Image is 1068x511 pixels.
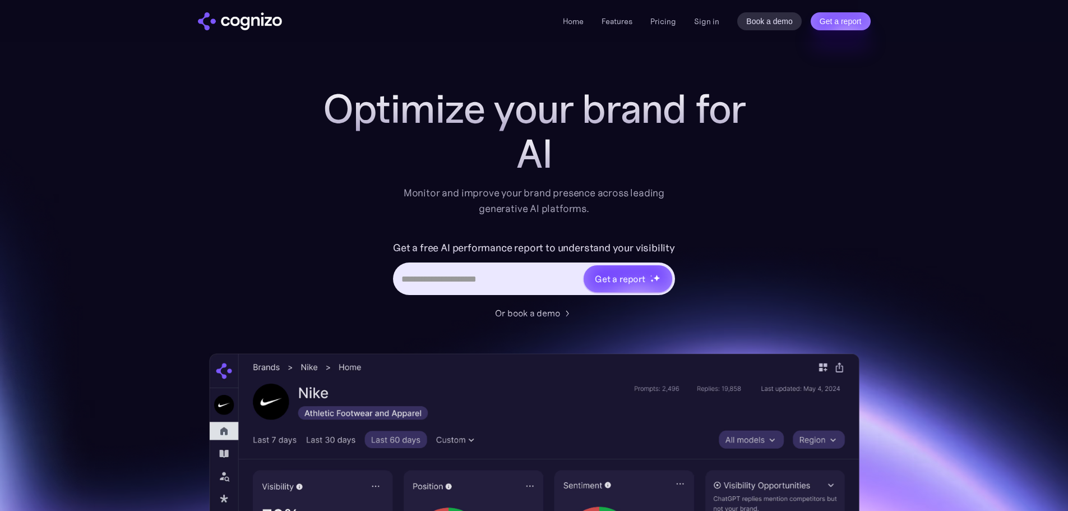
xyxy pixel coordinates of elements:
a: home [198,12,282,30]
a: Sign in [694,15,719,28]
a: Home [563,16,584,26]
div: Or book a demo [495,306,560,320]
a: Get a report [811,12,871,30]
a: Or book a demo [495,306,574,320]
img: star [650,279,654,283]
a: Book a demo [737,12,802,30]
h1: Optimize your brand for [310,86,759,131]
img: star [650,275,652,277]
a: Pricing [650,16,676,26]
div: Get a report [595,272,645,286]
div: AI [310,131,759,176]
img: star [653,274,660,282]
form: Hero URL Input Form [393,239,675,301]
label: Get a free AI performance report to understand your visibility [393,239,675,257]
a: Features [602,16,632,26]
img: cognizo logo [198,12,282,30]
a: Get a reportstarstarstar [582,264,673,293]
div: Monitor and improve your brand presence across leading generative AI platforms. [396,185,672,217]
